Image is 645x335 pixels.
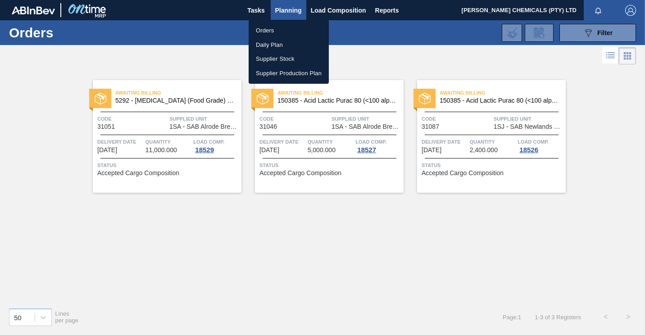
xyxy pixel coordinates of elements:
[249,66,329,81] a: Supplier Production Plan
[249,52,329,66] a: Supplier Stock
[249,38,329,52] a: Daily Plan
[249,23,329,38] a: Orders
